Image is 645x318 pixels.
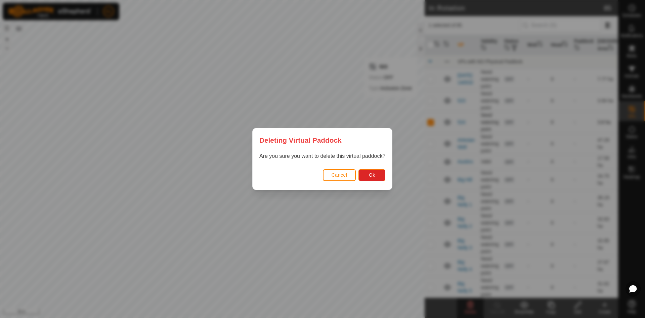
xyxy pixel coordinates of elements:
span: Cancel [332,172,347,178]
span: Ok [369,172,375,178]
button: Ok [359,169,386,181]
p: Are you sure you want to delete this virtual paddock? [259,152,385,160]
button: Cancel [323,169,356,181]
span: Deleting Virtual Paddock [259,135,342,145]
